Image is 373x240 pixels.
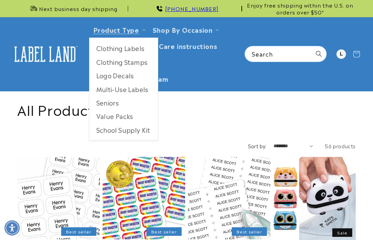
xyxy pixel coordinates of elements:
[248,142,267,149] label: Sort by:
[155,38,221,54] a: Care instructions
[228,208,366,233] iframe: Gorgias Floating Chat
[89,21,149,38] summary: Product Type
[17,100,356,118] h1: All Products 2025
[93,25,139,34] a: Product Type
[10,43,79,65] img: Label Land
[89,109,158,123] a: Value Packs
[89,96,158,109] a: Seniors
[4,220,20,236] div: Accessibility Menu
[89,55,158,69] a: Clothing Stamps
[89,82,158,96] a: Multi-Use Labels
[153,26,213,33] span: Shop By Occasion
[89,41,158,55] a: Clothing Labels
[325,142,356,149] span: 56 products
[8,41,82,67] a: Label Land
[159,42,217,50] span: Care instructions
[39,5,117,12] span: Next business day shipping
[311,46,326,61] button: Search
[89,123,158,137] a: School Supply Kit
[245,2,356,15] span: Enjoy free shipping within the U.S. on orders over $50*
[165,4,219,12] a: [PHONE_NUMBER]
[149,21,222,38] summary: Shop By Occasion
[89,69,158,82] a: Logo Decals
